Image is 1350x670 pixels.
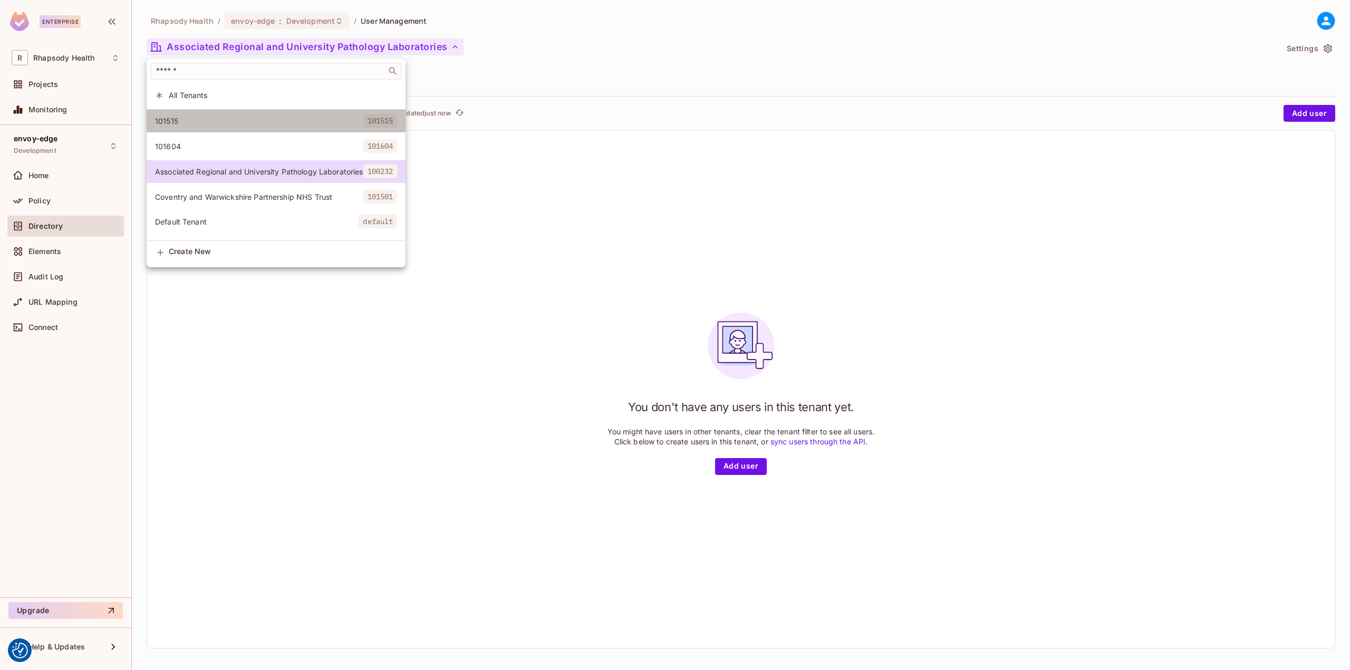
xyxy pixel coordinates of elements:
[155,116,363,126] span: 101515
[147,110,406,132] div: Show only users with a role in this tenant: 101515
[147,160,406,183] div: Show only users with a role in this tenant: Associated Regional and University Pathology Laborato...
[147,236,406,258] div: Show only users with a role in this tenant: Lyniate Community
[12,643,28,658] img: Revisit consent button
[147,135,406,158] div: Show only users with a role in this tenant: 101604
[147,210,406,233] div: Show only users with a role in this tenant: Default Tenant
[12,643,28,658] button: Consent Preferences
[169,247,397,256] span: Create New
[155,192,363,202] span: Coventry and Warwickshire Partnership NHS Trust
[363,114,398,128] span: 101515
[147,186,406,208] div: Show only users with a role in this tenant: Coventry and Warwickshire Partnership NHS Trust
[155,141,363,151] span: 101604
[363,164,398,178] span: 100232
[363,190,398,203] span: 101501
[363,240,398,254] span: 101573
[155,167,363,177] span: Associated Regional and University Pathology Laboratories
[155,217,359,227] span: Default Tenant
[169,90,397,100] span: All Tenants
[359,215,397,228] span: default
[363,139,398,153] span: 101604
